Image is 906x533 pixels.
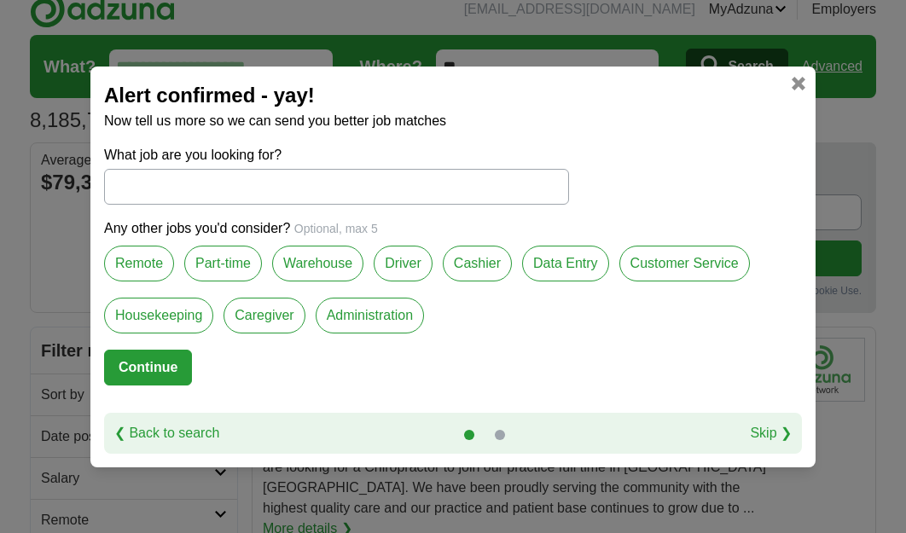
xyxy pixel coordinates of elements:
label: Part-time [184,246,262,281]
label: Housekeeping [104,298,213,333]
label: Caregiver [224,298,305,333]
span: Optional, max 5 [294,222,378,235]
label: What job are you looking for? [104,145,569,165]
h2: Alert confirmed - yay! [104,80,802,111]
a: ❮ Back to search [114,423,219,443]
a: Skip ❯ [750,423,792,443]
label: Warehouse [272,246,363,281]
label: Administration [316,298,424,333]
label: Data Entry [522,246,609,281]
label: Remote [104,246,174,281]
p: Any other jobs you'd consider? [104,218,802,239]
label: Cashier [443,246,512,281]
label: Customer Service [619,246,750,281]
label: Driver [374,246,433,281]
button: Continue [104,350,192,385]
p: Now tell us more so we can send you better job matches [104,111,802,131]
